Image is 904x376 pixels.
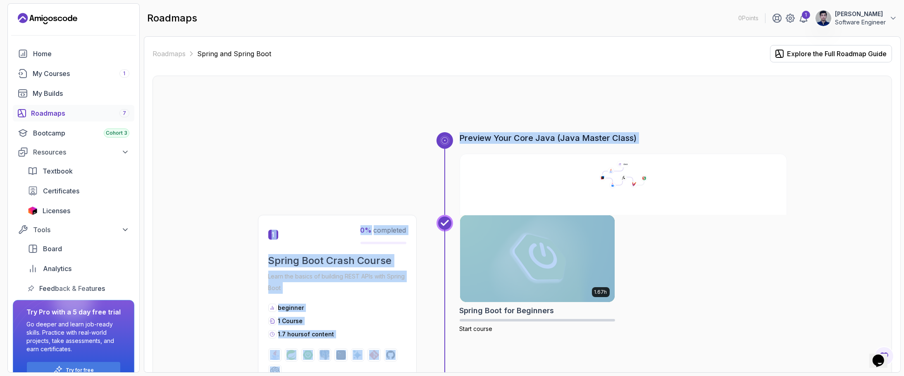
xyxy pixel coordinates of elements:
[460,215,615,302] img: Spring Boot for Beginners card
[23,163,134,179] a: textbook
[270,350,280,360] img: java logo
[787,49,887,59] div: Explore the Full Roadmap Guide
[33,147,129,157] div: Resources
[816,10,831,26] img: user profile image
[26,320,121,353] p: Go deeper and learn job-ready skills. Practice with real-world projects, take assessments, and ea...
[43,244,62,254] span: Board
[594,289,607,295] p: 1.67h
[268,254,406,267] h2: Spring Boot Crash Course
[43,166,73,176] span: Textbook
[197,49,271,59] p: Spring and Spring Boot
[43,186,79,196] span: Certificates
[23,240,134,257] a: board
[123,110,126,117] span: 7
[386,350,396,360] img: github logo
[770,45,892,62] button: Explore the Full Roadmap Guide
[303,350,313,360] img: spring-boot logo
[23,280,134,297] a: feedback
[286,350,296,360] img: spring logo
[835,18,886,26] p: Software Engineer
[802,11,810,19] div: 1
[147,12,197,25] h2: roadmaps
[124,70,126,77] span: 1
[460,325,493,332] span: Start course
[66,367,94,374] a: Try for free
[13,85,134,102] a: builds
[835,10,886,18] p: [PERSON_NAME]
[268,271,406,294] p: Learn the basics of building REST APIs with Spring Boot
[43,206,70,216] span: Licenses
[869,343,896,368] iframe: chat widget
[23,183,134,199] a: certificates
[738,14,759,22] p: 0 Points
[13,45,134,62] a: home
[39,283,105,293] span: Feedback & Features
[460,215,615,333] a: Spring Boot for Beginners card1.67hSpring Boot for BeginnersStart course
[460,305,554,317] h2: Spring Boot for Beginners
[13,65,134,82] a: courses
[33,69,129,79] div: My Courses
[153,49,186,59] a: Roadmaps
[360,226,372,234] span: 0 %
[815,10,897,26] button: user profile image[PERSON_NAME]Software Engineer
[13,105,134,121] a: roadmaps
[268,230,278,240] span: 1
[320,350,329,360] img: postgres logo
[360,226,406,234] span: completed
[18,12,77,25] a: Landing page
[799,13,809,23] a: 1
[33,88,129,98] div: My Builds
[13,222,134,237] button: Tools
[353,350,363,360] img: ai logo
[43,264,72,274] span: Analytics
[460,132,787,144] h3: Preview Your Core Java (Java Master Class)
[28,207,38,215] img: jetbrains icon
[23,260,134,277] a: analytics
[278,317,303,324] span: 1 Course
[13,125,134,141] a: bootcamp
[336,350,346,360] img: terminal logo
[31,108,129,118] div: Roadmaps
[278,330,334,338] p: 1.7 hours of content
[33,225,129,235] div: Tools
[278,304,304,312] p: beginner
[106,130,127,136] span: Cohort 3
[23,202,134,219] a: licenses
[13,145,134,159] button: Resources
[33,128,129,138] div: Bootcamp
[33,49,129,59] div: Home
[369,350,379,360] img: git logo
